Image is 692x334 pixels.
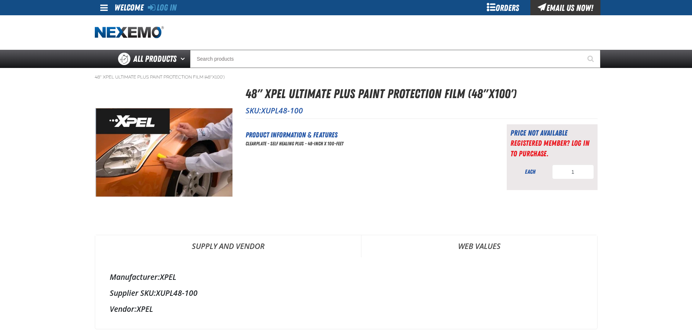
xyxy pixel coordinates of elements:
img: 48" XPEL ULTIMATE PLUS Paint Protection Film (48"x100') [95,108,232,197]
h1: 48" XPEL ULTIMATE PLUS Paint Protection Film (48"x100') [246,84,598,104]
div: XPEL [110,272,583,282]
a: Home [95,26,164,39]
label: Manufacturer: [110,272,160,282]
input: Product Quantity [552,165,594,179]
span: XUPL48-100 [261,105,303,116]
nav: Breadcrumbs [95,74,598,80]
p: SKU: [246,105,598,116]
div: XPEL [110,304,583,314]
a: Registered Member? Log In to purchase. [510,138,589,158]
div: Price not available [510,128,594,138]
img: Nexemo logo [95,26,164,39]
button: Start Searching [582,50,600,68]
button: Open All Products pages [178,50,190,68]
h2: Product Information & Features [246,129,489,140]
label: Vendor: [110,304,137,314]
a: Log In [148,3,177,13]
a: Web Values [361,235,597,257]
div: each [510,168,550,176]
label: Supplier SKU: [110,288,156,298]
div: XUPL48-100 [110,288,583,298]
p: Clearplate - Self Healing Plus - 48-inch X 100-feet [246,140,489,147]
span: All Products [133,52,177,65]
a: Supply and Vendor [95,235,361,257]
a: 48" XPEL ULTIMATE PLUS Paint Protection Film (48"x100') [95,74,224,80]
input: Search [190,50,600,68]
